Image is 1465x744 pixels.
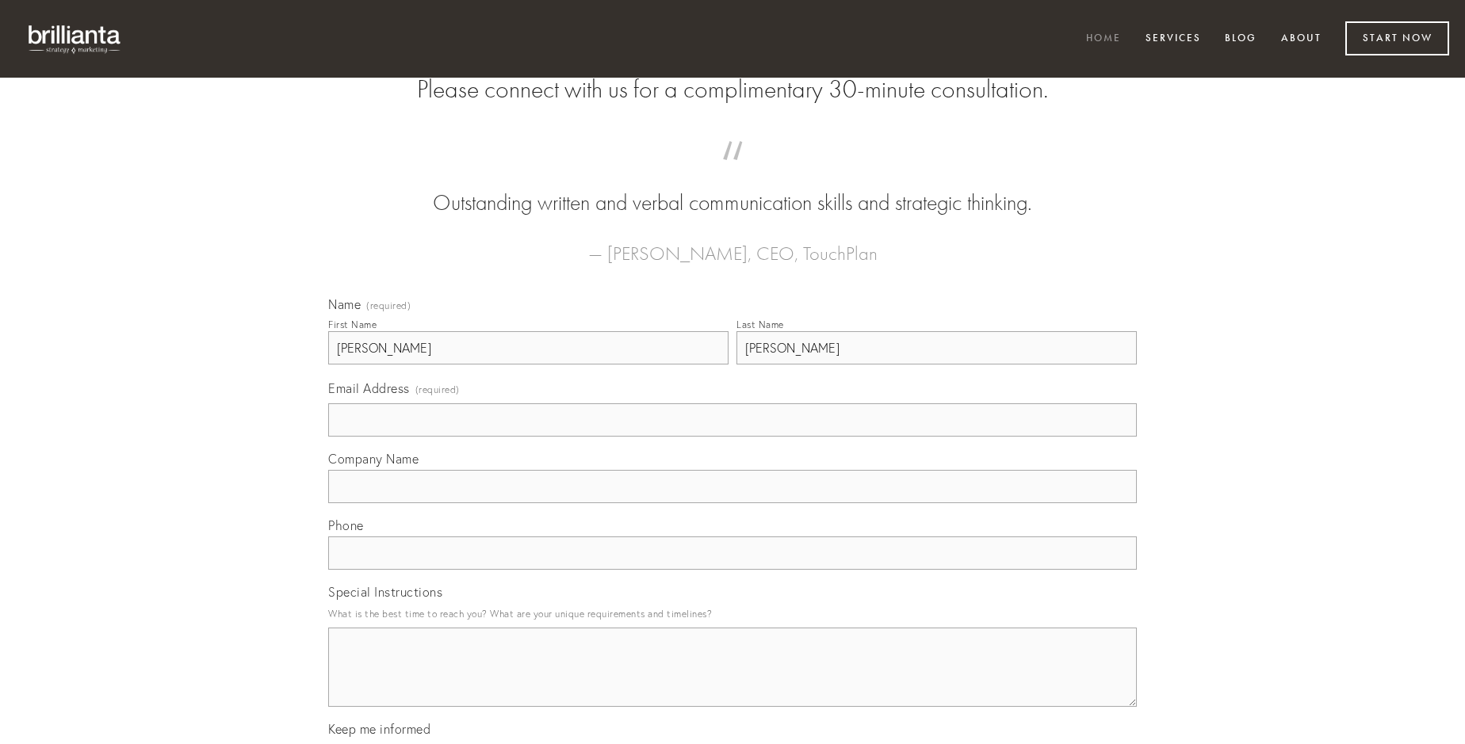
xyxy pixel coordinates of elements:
[328,380,410,396] span: Email Address
[354,157,1111,219] blockquote: Outstanding written and verbal communication skills and strategic thinking.
[736,319,784,330] div: Last Name
[1076,26,1131,52] a: Home
[1135,26,1211,52] a: Services
[366,301,411,311] span: (required)
[16,16,135,62] img: brillianta - research, strategy, marketing
[1271,26,1332,52] a: About
[1345,21,1449,55] a: Start Now
[328,319,377,330] div: First Name
[1214,26,1267,52] a: Blog
[328,517,364,533] span: Phone
[328,603,1137,624] p: What is the best time to reach you? What are your unique requirements and timelines?
[328,296,361,312] span: Name
[328,451,419,467] span: Company Name
[328,74,1137,105] h2: Please connect with us for a complimentary 30-minute consultation.
[354,219,1111,269] figcaption: — [PERSON_NAME], CEO, TouchPlan
[328,584,442,600] span: Special Instructions
[354,157,1111,188] span: “
[328,721,430,737] span: Keep me informed
[415,379,460,400] span: (required)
